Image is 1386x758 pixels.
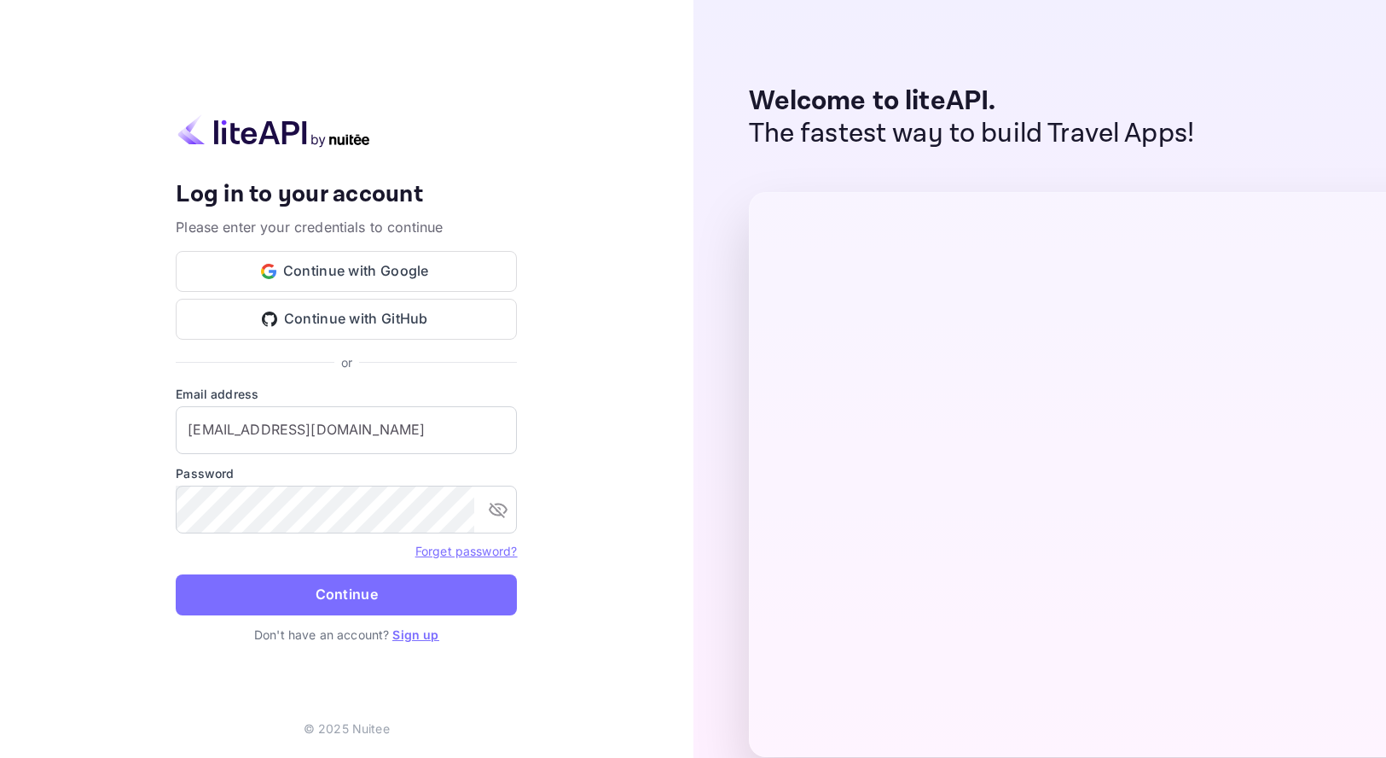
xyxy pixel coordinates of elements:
img: liteapi [176,114,372,148]
button: toggle password visibility [481,493,515,527]
a: Sign up [392,627,438,642]
p: The fastest way to build Travel Apps! [749,118,1195,150]
label: Email address [176,385,517,403]
button: Continue with Google [176,251,517,292]
p: Don't have an account? [176,626,517,644]
h4: Log in to your account [176,180,517,210]
button: Continue [176,574,517,615]
p: Please enter your credentials to continue [176,217,517,237]
a: Forget password? [415,544,517,558]
a: Forget password? [415,542,517,559]
p: or [341,353,352,371]
p: Welcome to liteAPI. [749,85,1195,118]
label: Password [176,464,517,482]
button: Continue with GitHub [176,299,517,340]
p: © 2025 Nuitee [304,720,390,738]
input: Enter your email address [176,406,517,454]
